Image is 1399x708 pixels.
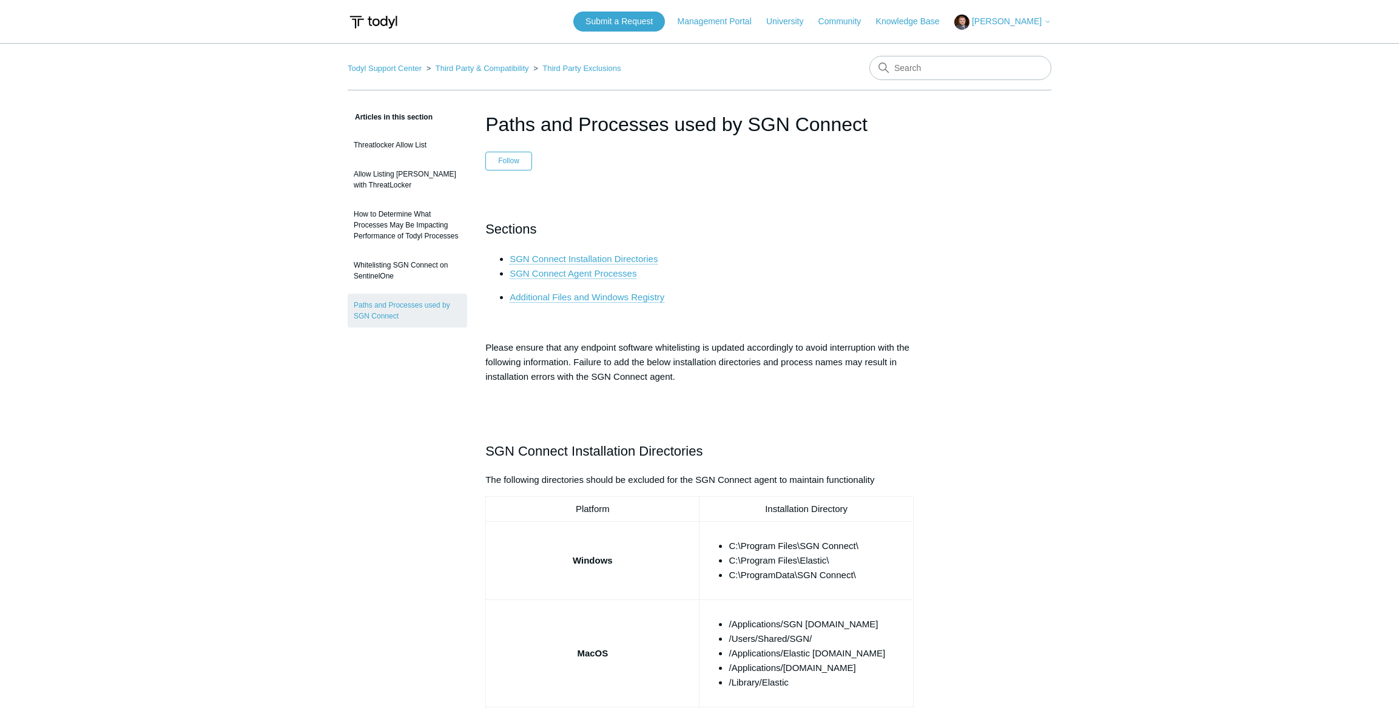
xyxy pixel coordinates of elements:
td: Installation Directory [699,497,913,522]
img: Todyl Support Center Help Center home page [348,11,399,33]
a: Knowledge Base [876,15,952,28]
a: Community [818,15,874,28]
a: Management Portal [678,15,764,28]
a: SGN Connect Agent Processes [510,268,636,279]
li: /Applications/SGN [DOMAIN_NAME] [729,617,908,632]
span: Please ensure that any endpoint software whitelisting is updated accordingly to avoid interruptio... [485,342,909,382]
a: How to Determine What Processes May Be Impacting Performance of Todyl Processes [348,203,467,248]
a: Threatlocker Allow List [348,133,467,157]
li: /Library/Elastic [729,675,908,690]
li: /Applications/[DOMAIN_NAME] [729,661,908,675]
li: C:\Program Files\SGN Connect\ [729,539,908,553]
a: SGN Connect Installation Directories [510,254,658,265]
h1: Paths and Processes used by SGN Connect [485,110,914,139]
a: Whitelisting SGN Connect on SentinelOne [348,254,467,288]
a: Paths and Processes used by SGN Connect [348,294,467,328]
a: Third Party & Compatibility [436,64,529,73]
h2: Sections [485,218,914,240]
li: Third Party Exclusions [531,64,621,73]
td: Platform [486,497,699,522]
li: /Applications/Elastic [DOMAIN_NAME] [729,646,908,661]
span: SGN Connect Installation Directories [485,443,703,459]
button: [PERSON_NAME] [954,15,1051,30]
li: Third Party & Compatibility [424,64,531,73]
li: Todyl Support Center [348,64,424,73]
span: Articles in this section [348,113,433,121]
li: /Users/Shared/SGN/ [729,632,908,646]
span: The following directories should be excluded for the SGN Connect agent to maintain functionality [485,474,874,485]
input: Search [869,56,1051,80]
strong: Windows [573,555,613,565]
a: University [766,15,815,28]
li: C:\ProgramData\SGN Connect\ [729,568,908,582]
a: Todyl Support Center [348,64,422,73]
a: Additional Files and Windows Registry [510,292,664,303]
a: Third Party Exclusions [542,64,621,73]
li: C:\Program Files\Elastic\ [729,553,908,568]
button: Follow Article [485,152,532,170]
span: [PERSON_NAME] [972,16,1042,26]
a: Allow Listing [PERSON_NAME] with ThreatLocker [348,163,467,197]
strong: MacOS [577,648,608,658]
a: Submit a Request [573,12,665,32]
